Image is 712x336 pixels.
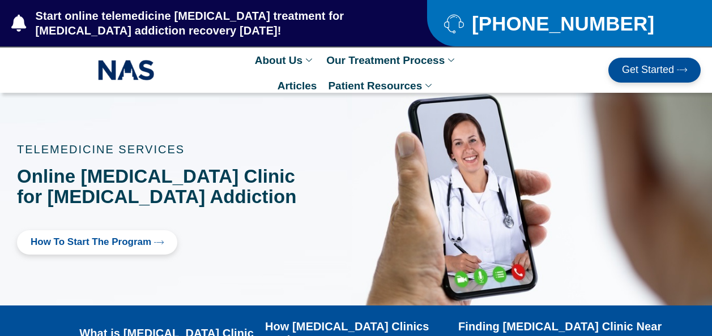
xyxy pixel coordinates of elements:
a: Articles [272,73,323,98]
a: [PHONE_NUMBER] [444,14,684,33]
span: Start online telemedicine [MEDICAL_DATA] treatment for [MEDICAL_DATA] addiction recovery [DATE]! [33,8,382,38]
span: [PHONE_NUMBER] [469,16,654,31]
span: Get Started [622,64,674,76]
a: How to Start the program [17,230,177,255]
p: TELEMEDICINE SERVICES [17,144,325,155]
h1: Online [MEDICAL_DATA] Clinic for [MEDICAL_DATA] Addiction [17,166,325,208]
a: Start online telemedicine [MEDICAL_DATA] treatment for [MEDICAL_DATA] addiction recovery [DATE]! [11,8,382,38]
img: NAS_email_signature-removebg-preview.png [98,57,155,83]
span: How to Start the program [31,237,151,248]
a: Get Started [608,58,701,83]
a: About Us [249,48,321,73]
a: Patient Resources [322,73,440,98]
a: Our Treatment Process [321,48,463,73]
